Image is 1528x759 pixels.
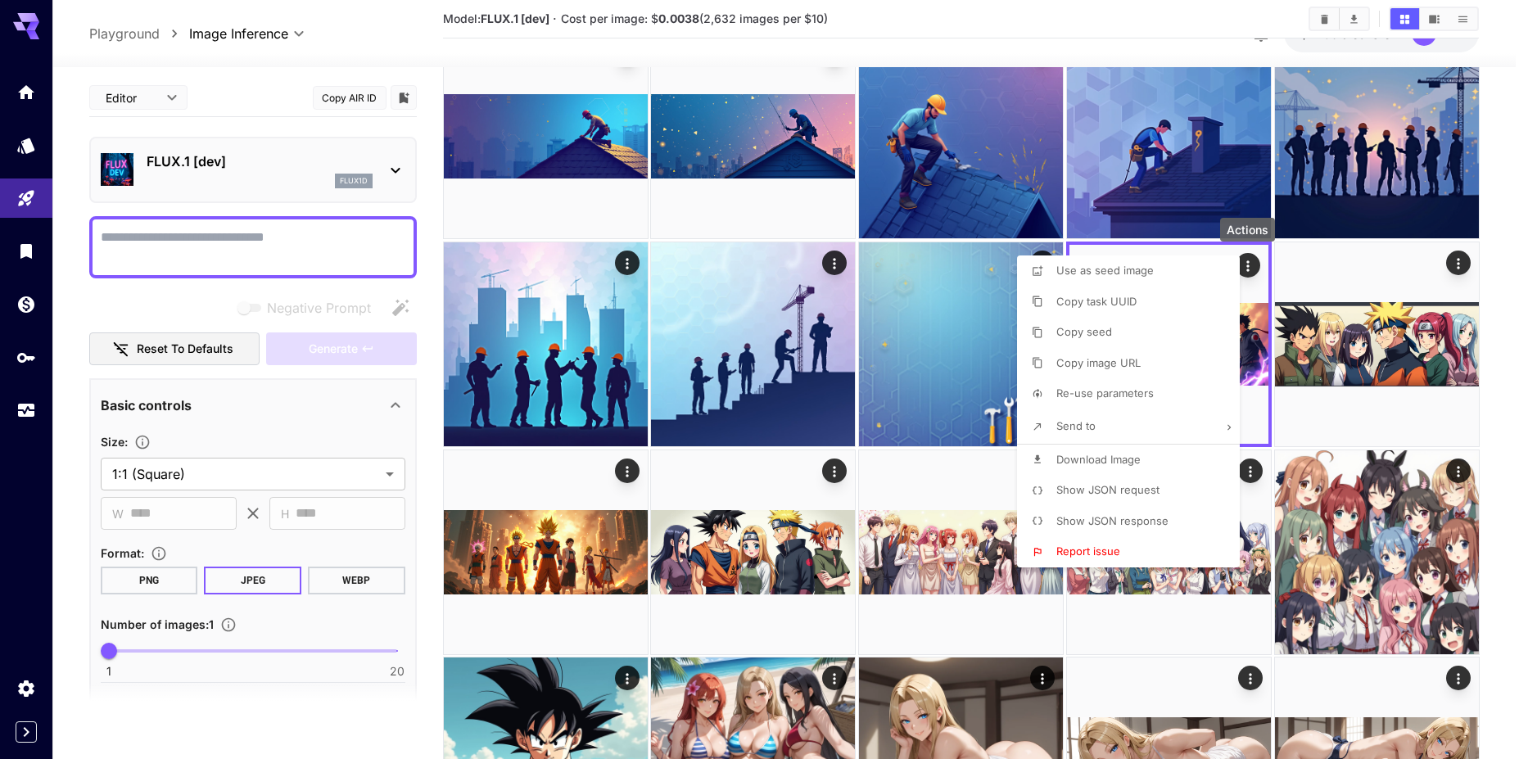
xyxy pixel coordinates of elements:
[1056,295,1137,308] span: Copy task UUID
[1056,544,1120,558] span: Report issue
[1056,419,1096,432] span: Send to
[1056,264,1154,277] span: Use as seed image
[1056,386,1154,400] span: Re-use parameters
[1056,483,1160,496] span: Show JSON request
[1056,453,1141,466] span: Download Image
[1056,325,1112,338] span: Copy seed
[1056,356,1141,369] span: Copy image URL
[1220,218,1275,242] div: Actions
[1056,514,1169,527] span: Show JSON response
